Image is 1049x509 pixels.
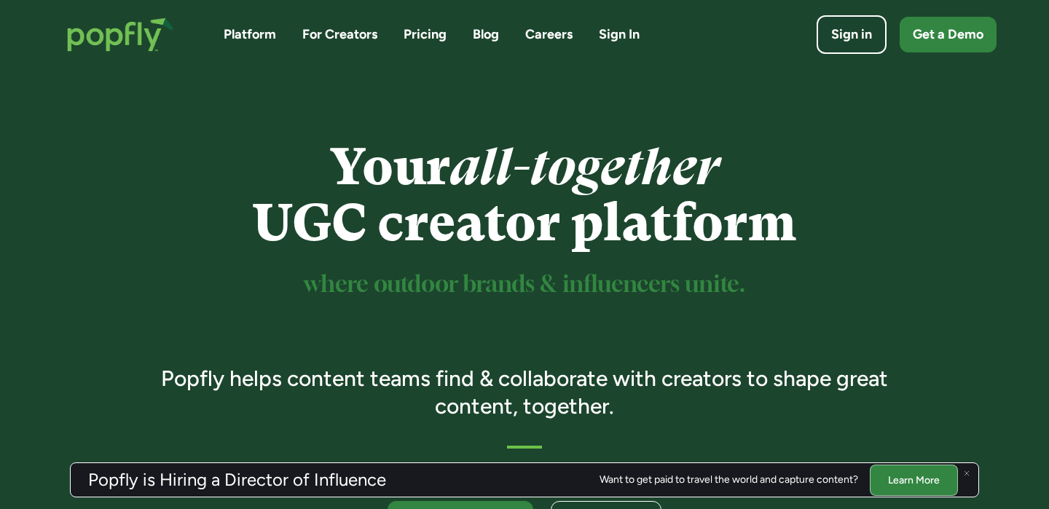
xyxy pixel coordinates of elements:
[913,25,983,44] div: Get a Demo
[304,274,745,296] sup: where outdoor brands & influencers unite.
[224,25,276,44] a: Platform
[52,3,189,66] a: home
[450,138,719,197] em: all-together
[600,474,858,486] div: Want to get paid to travel the world and capture content?
[525,25,573,44] a: Careers
[870,464,958,495] a: Learn More
[302,25,377,44] a: For Creators
[141,365,909,419] h3: Popfly helps content teams find & collaborate with creators to shape great content, together.
[900,17,997,52] a: Get a Demo
[817,15,887,54] a: Sign in
[473,25,499,44] a: Blog
[404,25,447,44] a: Pricing
[141,139,909,251] h1: Your UGC creator platform
[599,25,640,44] a: Sign In
[88,471,386,489] h3: Popfly is Hiring a Director of Influence
[831,25,872,44] div: Sign in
